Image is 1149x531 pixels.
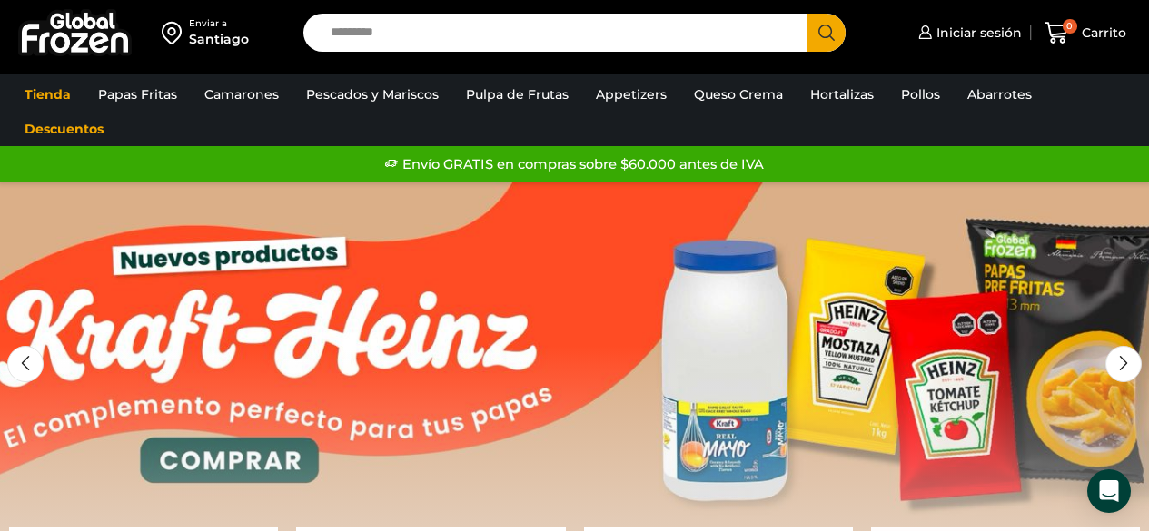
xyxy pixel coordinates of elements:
[1077,24,1126,42] span: Carrito
[7,346,44,382] div: Previous slide
[457,77,578,112] a: Pulpa de Frutas
[914,15,1022,51] a: Iniciar sesión
[15,112,113,146] a: Descuentos
[685,77,792,112] a: Queso Crema
[1087,469,1131,513] div: Open Intercom Messenger
[932,24,1022,42] span: Iniciar sesión
[1040,12,1131,54] a: 0 Carrito
[801,77,883,112] a: Hortalizas
[189,17,249,30] div: Enviar a
[892,77,949,112] a: Pollos
[958,77,1041,112] a: Abarrotes
[89,77,186,112] a: Papas Fritas
[587,77,676,112] a: Appetizers
[189,30,249,48] div: Santiago
[1105,346,1142,382] div: Next slide
[195,77,288,112] a: Camarones
[162,17,189,48] img: address-field-icon.svg
[15,77,80,112] a: Tienda
[1063,19,1077,34] span: 0
[807,14,846,52] button: Search button
[297,77,448,112] a: Pescados y Mariscos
